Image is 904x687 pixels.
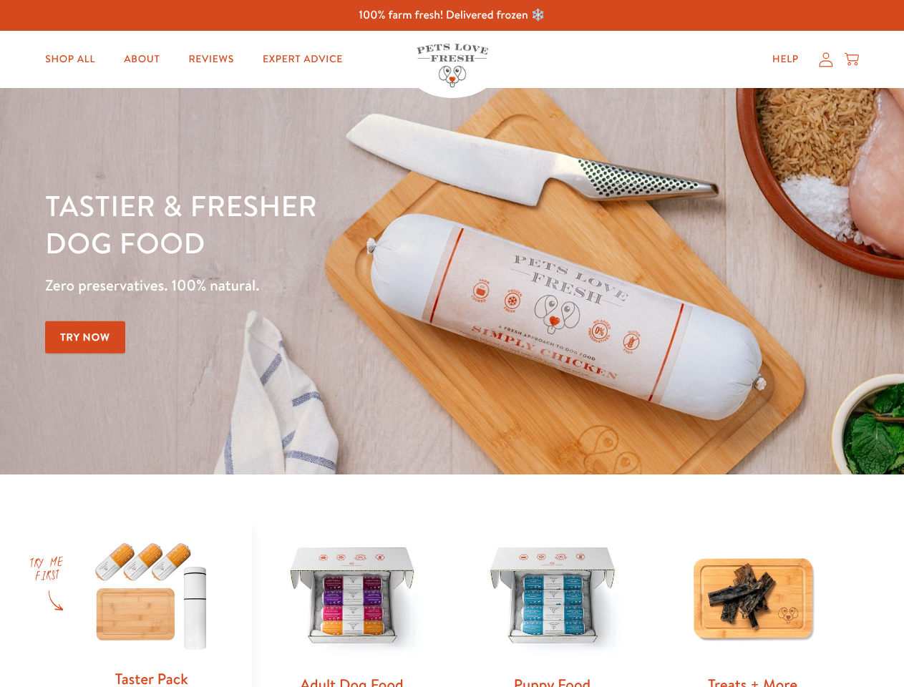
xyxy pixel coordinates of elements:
img: Pets Love Fresh [417,44,488,87]
a: Try Now [45,321,125,354]
a: Reviews [177,45,245,74]
a: About [112,45,171,74]
a: Expert Advice [251,45,354,74]
p: Zero preservatives. 100% natural. [45,273,588,298]
h1: Tastier & fresher dog food [45,187,588,261]
a: Help [761,45,810,74]
a: Shop All [34,45,107,74]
